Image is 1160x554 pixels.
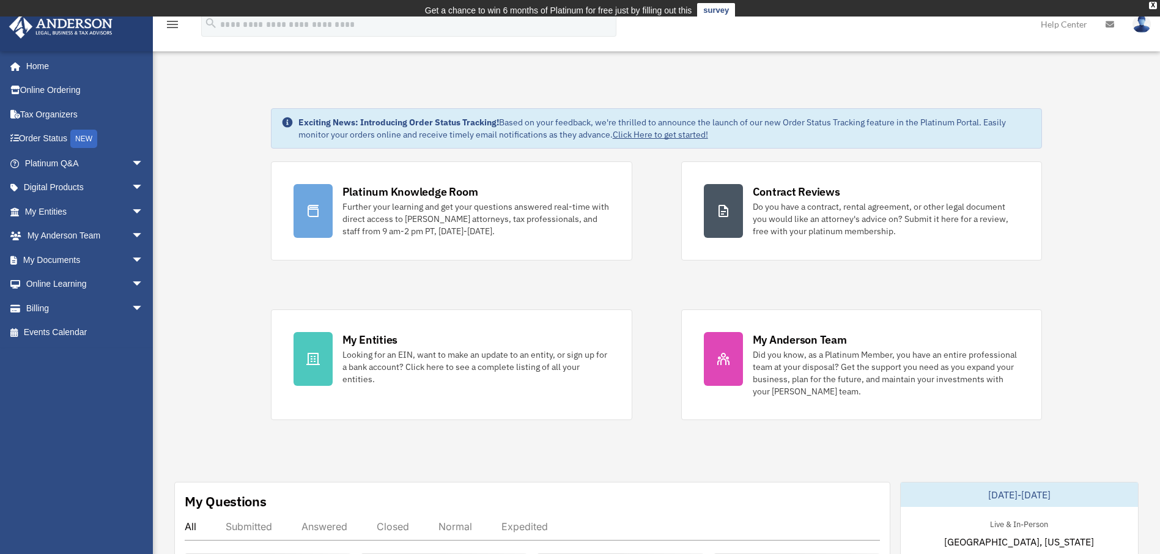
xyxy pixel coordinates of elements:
a: Platinum Knowledge Room Further your learning and get your questions answered real-time with dire... [271,161,632,260]
span: arrow_drop_down [131,199,156,224]
div: Contract Reviews [753,184,840,199]
a: Tax Organizers [9,102,162,127]
div: NEW [70,130,97,148]
a: Online Learningarrow_drop_down [9,272,162,297]
div: close [1149,2,1157,9]
a: Home [9,54,156,78]
a: My Documentsarrow_drop_down [9,248,162,272]
div: Answered [301,520,347,533]
span: arrow_drop_down [131,272,156,297]
div: Closed [377,520,409,533]
div: My Anderson Team [753,332,847,347]
a: My Entities Looking for an EIN, want to make an update to an entity, or sign up for a bank accoun... [271,309,632,420]
div: Expedited [501,520,548,533]
div: Live & In-Person [980,517,1058,530]
a: Click Here to get started! [613,129,708,140]
a: My Entitiesarrow_drop_down [9,199,162,224]
a: Platinum Q&Aarrow_drop_down [9,151,162,175]
div: Looking for an EIN, want to make an update to an entity, or sign up for a bank account? Click her... [342,349,610,385]
div: All [185,520,196,533]
span: arrow_drop_down [131,296,156,321]
span: arrow_drop_down [131,151,156,176]
div: Submitted [226,520,272,533]
div: Get a chance to win 6 months of Platinum for free just by filling out this [425,3,692,18]
div: Did you know, as a Platinum Member, you have an entire professional team at your disposal? Get th... [753,349,1020,397]
div: Based on your feedback, we're thrilled to announce the launch of our new Order Status Tracking fe... [298,116,1032,141]
a: Online Ordering [9,78,162,103]
span: arrow_drop_down [131,175,156,201]
a: Contract Reviews Do you have a contract, rental agreement, or other legal document you would like... [681,161,1043,260]
img: User Pic [1132,15,1151,33]
div: Platinum Knowledge Room [342,184,478,199]
span: [GEOGRAPHIC_DATA], [US_STATE] [944,534,1094,549]
div: [DATE]-[DATE] [901,482,1138,507]
strong: Exciting News: Introducing Order Status Tracking! [298,117,499,128]
a: menu [165,21,180,32]
a: Events Calendar [9,320,162,345]
div: Normal [438,520,472,533]
div: My Questions [185,492,267,511]
div: My Entities [342,332,397,347]
a: Billingarrow_drop_down [9,296,162,320]
i: search [204,17,218,30]
a: survey [697,3,735,18]
span: arrow_drop_down [131,224,156,249]
a: Order StatusNEW [9,127,162,152]
a: My Anderson Teamarrow_drop_down [9,224,162,248]
i: menu [165,17,180,32]
div: Do you have a contract, rental agreement, or other legal document you would like an attorney's ad... [753,201,1020,237]
a: My Anderson Team Did you know, as a Platinum Member, you have an entire professional team at your... [681,309,1043,420]
div: Further your learning and get your questions answered real-time with direct access to [PERSON_NAM... [342,201,610,237]
span: arrow_drop_down [131,248,156,273]
img: Anderson Advisors Platinum Portal [6,15,116,39]
a: Digital Productsarrow_drop_down [9,175,162,200]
